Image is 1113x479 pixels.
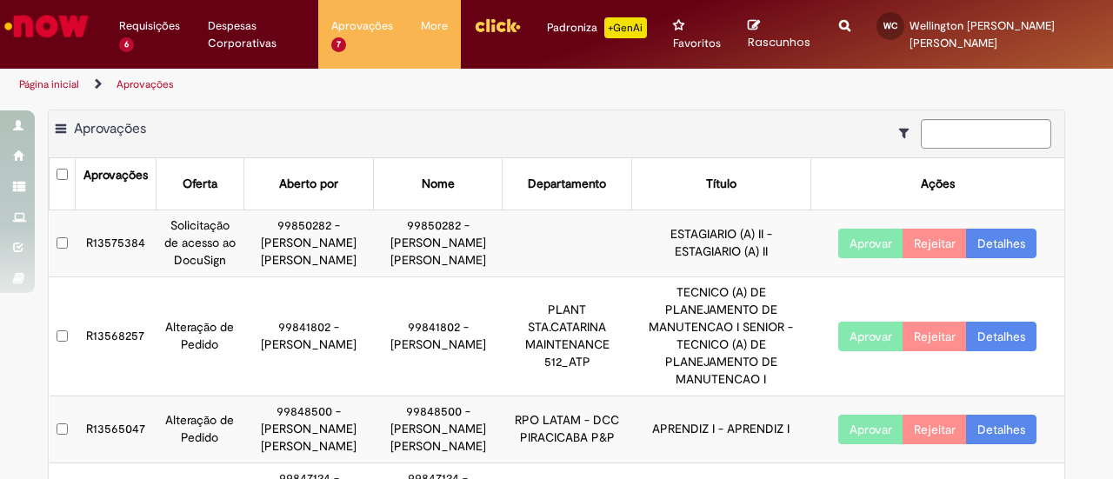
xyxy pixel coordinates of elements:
td: PLANT STA.CATARINA MAINTENANCE 512_ATP [503,277,632,396]
div: Aberto por [279,176,338,193]
div: Departamento [528,176,606,193]
span: 6 [119,37,134,52]
td: TECNICO (A) DE PLANEJAMENTO DE MANUTENCAO I SENIOR - TECNICO (A) DE PLANEJAMENTO DE MANUTENCAO I [632,277,811,396]
div: Ações [921,176,955,193]
img: ServiceNow [2,9,91,43]
button: Aprovar [838,229,903,258]
ul: Trilhas de página [13,69,729,101]
button: Rejeitar [903,229,967,258]
span: More [421,17,448,35]
div: Aprovações [83,167,148,184]
td: APRENDIZ I - APRENDIZ I [632,396,811,463]
button: Aprovar [838,322,903,351]
button: Rejeitar [903,415,967,444]
td: ESTAGIARIO (A) II - ESTAGIARIO (A) II [632,210,811,277]
span: Despesas Corporativas [208,17,306,52]
a: Rascunhos [748,18,813,50]
td: Solicitação de acesso ao DocuSign [156,210,244,277]
div: Título [706,176,736,193]
a: Detalhes [966,415,1036,444]
span: Aprovações [331,17,393,35]
span: WC [883,20,897,31]
a: Aprovações [117,77,174,91]
td: R13568257 [76,277,156,396]
td: 99841802 - [PERSON_NAME] [373,277,503,396]
td: 99848500 - [PERSON_NAME] [PERSON_NAME] [244,396,374,463]
p: +GenAi [604,17,647,38]
td: R13565047 [76,396,156,463]
td: Alteração de Pedido [156,396,244,463]
th: Aprovações [76,158,156,210]
td: 99850282 - [PERSON_NAME] [PERSON_NAME] [373,210,503,277]
td: Alteração de Pedido [156,277,244,396]
img: click_logo_yellow_360x200.png [474,12,521,38]
td: 99841802 - [PERSON_NAME] [244,277,374,396]
a: Página inicial [19,77,79,91]
td: R13575384 [76,210,156,277]
i: Mostrar filtros para: Suas Solicitações [899,127,917,139]
div: Oferta [183,176,217,193]
button: Rejeitar [903,322,967,351]
span: Favoritos [673,35,721,52]
td: RPO LATAM - DCC PIRACICABA P&P [503,396,632,463]
button: Aprovar [838,415,903,444]
span: Requisições [119,17,180,35]
div: Padroniza [547,17,647,38]
a: Detalhes [966,229,1036,258]
td: 99850282 - [PERSON_NAME] [PERSON_NAME] [244,210,374,277]
div: Nome [422,176,455,193]
td: 99848500 - [PERSON_NAME] [PERSON_NAME] [373,396,503,463]
a: Detalhes [966,322,1036,351]
span: Aprovações [74,120,146,137]
span: Rascunhos [748,34,810,50]
span: Wellington [PERSON_NAME] [PERSON_NAME] [910,18,1055,50]
span: 7 [331,37,346,52]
